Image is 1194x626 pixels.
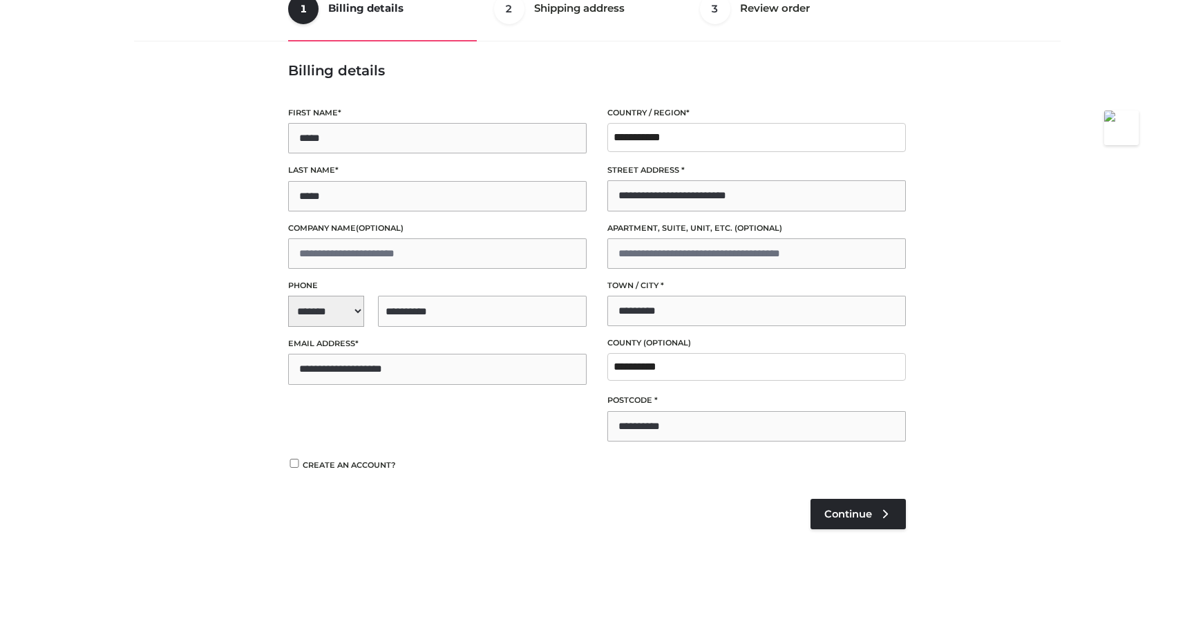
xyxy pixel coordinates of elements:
h3: Billing details [288,62,906,79]
label: Town / City [607,279,906,292]
label: Email address [288,337,587,350]
label: Postcode [607,394,906,407]
label: Apartment, suite, unit, etc. [607,222,906,235]
label: Phone [288,279,587,292]
label: Street address [607,164,906,177]
input: Create an account? [288,459,301,468]
label: Last name [288,164,587,177]
span: (optional) [356,223,404,233]
label: First name [288,106,587,120]
span: Create an account? [303,460,396,470]
label: Country / Region [607,106,906,120]
span: Continue [824,508,872,520]
span: (optional) [735,223,782,233]
label: Company name [288,222,587,235]
label: County [607,336,906,350]
a: Continue [811,499,906,529]
span: (optional) [643,338,691,348]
